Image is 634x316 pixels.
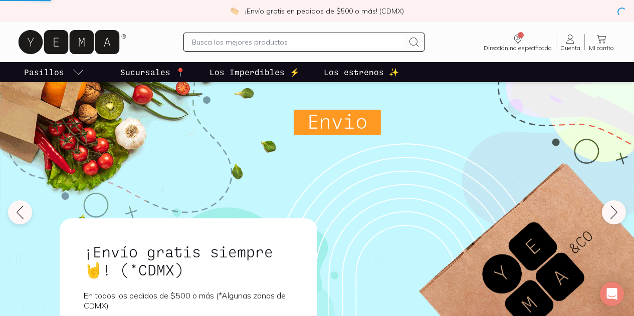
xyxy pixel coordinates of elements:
[22,62,86,82] a: pasillo-todos-link
[480,33,556,51] a: Dirección no especificada
[24,66,64,78] p: Pasillos
[600,282,624,306] div: Open Intercom Messenger
[207,62,302,82] a: Los Imperdibles ⚡️
[560,45,580,51] span: Cuenta
[192,36,403,48] input: Busca los mejores productos
[84,242,293,278] h1: ¡Envío gratis siempre🤘! (*CDMX)
[120,66,185,78] p: Sucursales 📍
[556,33,584,51] a: Cuenta
[589,45,614,51] span: Mi carrito
[118,62,187,82] a: Sucursales 📍
[209,66,300,78] p: Los Imperdibles ⚡️
[230,7,239,16] img: check
[585,33,618,51] a: Mi carrito
[324,66,399,78] p: Los estrenos ✨
[322,62,401,82] a: Los estrenos ✨
[84,290,293,310] p: En todos los pedidos de $500 o más (*Algunas zonas de CDMX)
[245,6,404,16] p: ¡Envío gratis en pedidos de $500 o más! (CDMX)
[484,45,552,51] span: Dirección no especificada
